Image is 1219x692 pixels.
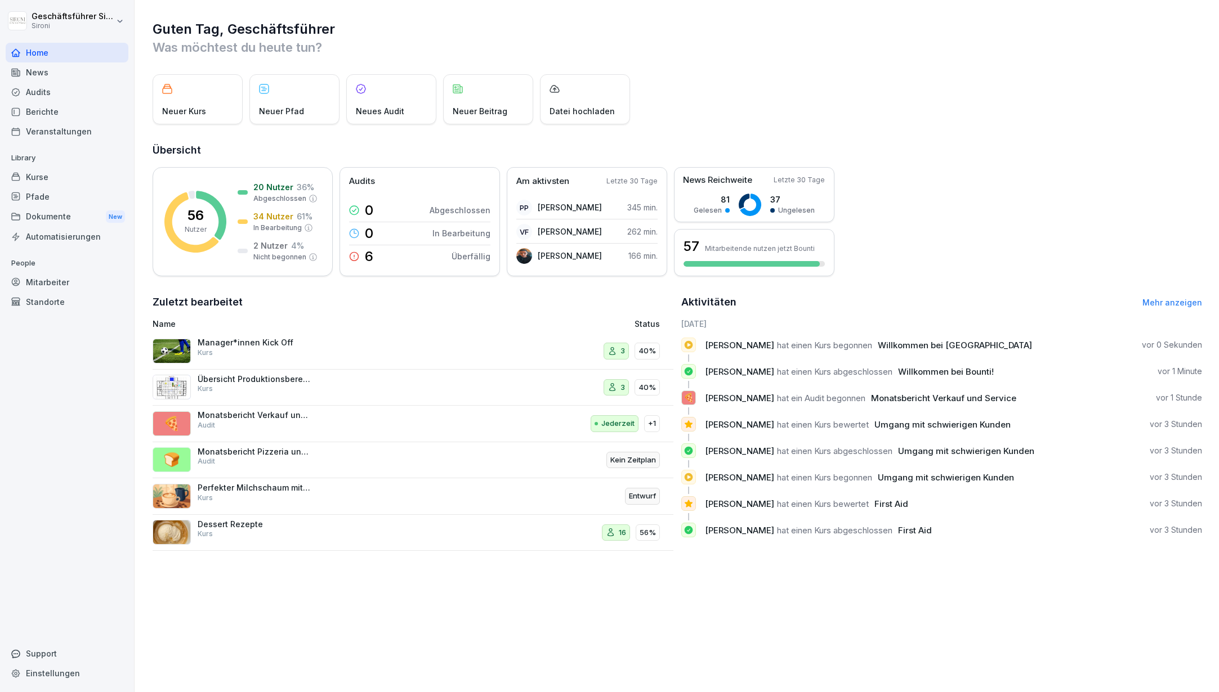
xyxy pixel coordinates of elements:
[198,483,310,493] p: Perfekter Milchschaum mit dem Perfect Moose
[638,345,656,357] p: 40%
[1150,471,1202,483] p: vor 3 Stunden
[777,525,892,536] span: hat einen Kurs abgeschlossen
[627,226,658,237] p: 262 min.
[198,456,215,466] p: Audit
[516,248,532,264] img: n72xwrccg3abse2lkss7jd8w.png
[878,472,1014,483] span: Umgang mit schwierigen Kunden
[153,520,191,545] img: fr9tmtynacnbc68n3kf2tpkd.png
[253,210,293,222] p: 34 Nutzer
[6,43,128,62] a: Home
[452,250,490,262] p: Überfällig
[1158,366,1202,377] p: vor 1 Minute
[681,318,1202,330] h6: [DATE]
[705,340,774,351] span: [PERSON_NAME]
[705,472,774,483] span: [PERSON_NAME]
[538,201,602,213] p: [PERSON_NAME]
[198,447,310,457] p: Monatsbericht Pizzeria und Produktion
[777,498,869,509] span: hat einen Kurs bewertet
[163,450,180,470] p: 🍞
[874,419,1011,430] span: Umgang mit schwierigen Kunden
[153,375,191,399] img: yywuv9ckt9ax3nq56adns8w7.png
[6,62,128,82] div: News
[163,414,180,434] p: 🍕
[6,167,128,187] a: Kurse
[620,382,625,393] p: 3
[153,515,673,551] a: Dessert RezepteKurs1656%
[777,366,892,377] span: hat einen Kurs abgeschlossen
[198,410,310,420] p: Monatsbericht Verkauf und Service
[6,102,128,122] a: Berichte
[6,122,128,141] a: Veranstaltungen
[6,82,128,102] a: Audits
[356,105,404,117] p: Neues Audit
[253,240,288,251] p: 2 Nutzer
[606,176,658,186] p: Letzte 30 Tage
[153,318,482,330] p: Name
[878,340,1032,351] span: Willkommen bei [GEOGRAPHIC_DATA]
[1142,339,1202,351] p: vor 0 Sekunden
[106,210,125,223] div: New
[253,223,302,233] p: In Bearbeitung
[705,419,774,430] span: [PERSON_NAME]
[32,12,114,21] p: Geschäftsführer Sironi
[153,333,673,370] a: Manager*innen Kick OffKurs340%
[1150,498,1202,509] p: vor 3 Stunden
[538,250,602,262] p: [PERSON_NAME]
[610,455,656,466] p: Kein Zeitplan
[6,254,128,272] p: People
[153,294,673,310] h2: Zuletzt bearbeitet
[1150,524,1202,536] p: vor 3 Stunden
[638,382,656,393] p: 40%
[6,272,128,292] a: Mitarbeiter
[6,663,128,683] div: Einstellungen
[684,390,694,406] p: 🍕
[198,519,310,529] p: Dessert Rezepte
[6,227,128,246] div: Automatisierungen
[635,318,660,330] p: Status
[898,525,932,536] span: First Aid
[620,345,625,357] p: 3
[705,446,774,456] span: [PERSON_NAME]
[198,420,215,430] p: Audit
[185,224,207,235] p: Nutzer
[640,527,656,538] p: 56%
[694,205,722,215] p: Gelesen
[187,209,204,222] p: 56
[1142,298,1202,307] a: Mehr anzeigen
[6,187,128,206] a: Pfade
[198,493,213,503] p: Kurs
[253,181,293,193] p: 20 Nutzer
[432,227,490,239] p: In Bearbeitung
[1156,392,1202,403] p: vor 1 Stunde
[198,384,213,394] p: Kurs
[627,201,658,213] p: 345 min.
[705,498,774,509] span: [PERSON_NAME]
[628,250,658,262] p: 166 min.
[694,194,730,205] p: 81
[774,175,825,185] p: Letzte 30 Tage
[770,194,815,205] p: 37
[516,200,532,215] div: PP
[777,472,872,483] span: hat einen Kurs begonnen
[365,227,373,240] p: 0
[538,226,602,237] p: [PERSON_NAME]
[777,393,865,403] span: hat ein Audit begonnen
[365,250,373,263] p: 6
[1150,445,1202,456] p: vor 3 Stunden
[153,478,673,515] a: Perfekter Milchschaum mit dem Perfect MooseKursEntwurf
[777,419,869,430] span: hat einen Kurs bewertet
[253,194,306,204] p: Abgeschlossen
[153,142,1202,158] h2: Übersicht
[629,491,656,502] p: Entwurf
[6,206,128,227] div: Dokumente
[198,348,213,358] p: Kurs
[681,294,736,310] h2: Aktivitäten
[162,105,206,117] p: Neuer Kurs
[6,149,128,167] p: Library
[198,338,310,348] p: Manager*innen Kick Off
